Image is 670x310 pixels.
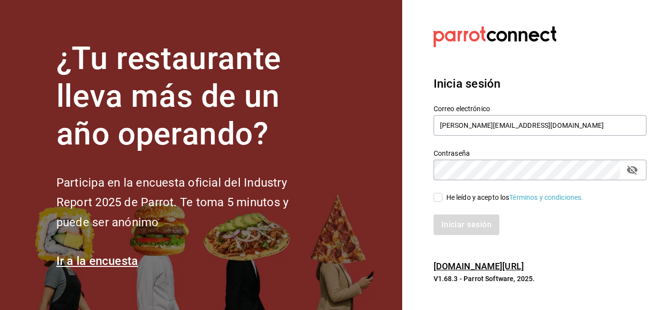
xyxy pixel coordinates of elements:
[434,261,524,271] a: [DOMAIN_NAME][URL]
[446,192,584,203] div: He leído y acepto los
[624,162,641,178] button: passwordField
[434,105,646,112] label: Correo electrónico
[56,254,138,268] a: Ir a la encuesta
[434,115,646,136] input: Ingresa tu correo electrónico
[56,173,321,233] h2: Participa en la encuesta oficial del Industry Report 2025 de Parrot. Te toma 5 minutos y puede se...
[434,75,646,93] h3: Inicia sesión
[509,193,583,201] a: Términos y condiciones.
[56,40,321,153] h1: ¿Tu restaurante lleva más de un año operando?
[434,150,646,157] label: Contraseña
[434,274,646,284] p: V1.68.3 - Parrot Software, 2025.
